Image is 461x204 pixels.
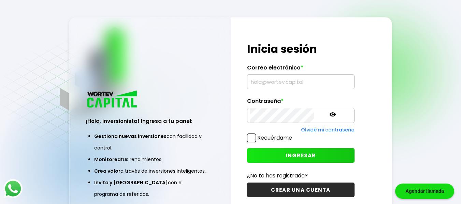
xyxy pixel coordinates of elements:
[247,64,355,75] label: Correo electrónico
[94,177,206,200] li: con el programa de referidos.
[94,168,120,174] span: Crea valor
[247,148,355,163] button: INGRESAR
[94,130,206,154] li: con facilidad y control.
[94,133,167,140] span: Gestiona nuevas inversiones
[247,171,355,197] a: ¿No te has registrado?CREAR UNA CUENTA
[94,179,168,186] span: Invita y [GEOGRAPHIC_DATA]
[250,75,351,89] input: hola@wortev.capital
[247,183,355,197] button: CREAR UNA CUENTA
[86,90,140,110] img: logo_wortev_capital
[247,41,355,57] h1: Inicia sesión
[94,154,206,165] li: tus rendimientos.
[94,165,206,177] li: a través de inversiones inteligentes.
[247,98,355,108] label: Contraseña
[301,126,355,133] a: Olvidé mi contraseña
[286,152,316,159] span: INGRESAR
[94,156,121,163] span: Monitorea
[395,184,454,199] div: Agendar llamada
[86,117,215,125] h3: ¡Hola, inversionista! Ingresa a tu panel:
[247,171,355,180] p: ¿No te has registrado?
[257,134,292,142] label: Recuérdame
[3,179,23,198] img: logos_whatsapp-icon.242b2217.svg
